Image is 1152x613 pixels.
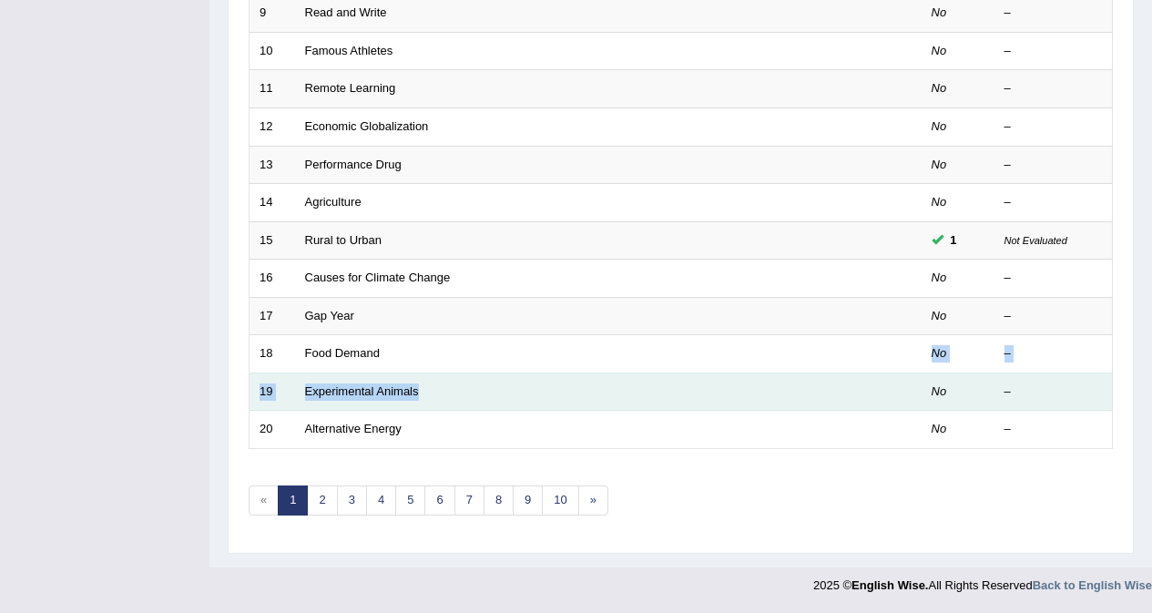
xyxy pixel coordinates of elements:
[1004,194,1103,211] div: –
[454,485,484,516] a: 7
[250,335,295,373] td: 18
[305,5,387,19] a: Read and Write
[932,119,947,133] em: No
[1004,43,1103,60] div: –
[542,485,578,516] a: 10
[1033,578,1152,592] a: Back to English Wise
[250,70,295,108] td: 11
[1004,118,1103,136] div: –
[932,346,947,360] em: No
[932,158,947,171] em: No
[1004,308,1103,325] div: –
[250,32,295,70] td: 10
[305,81,396,95] a: Remote Learning
[1004,235,1067,246] small: Not Evaluated
[337,485,367,516] a: 3
[250,373,295,411] td: 19
[943,230,964,250] span: You cannot take this question anymore
[305,309,354,322] a: Gap Year
[305,384,419,398] a: Experimental Animals
[305,195,362,209] a: Agriculture
[250,107,295,146] td: 12
[249,485,279,516] span: «
[305,44,393,57] a: Famous Athletes
[851,578,928,592] strong: English Wise.
[305,422,402,435] a: Alternative Energy
[1004,345,1103,363] div: –
[278,485,308,516] a: 1
[932,44,947,57] em: No
[250,184,295,222] td: 14
[1004,80,1103,97] div: –
[424,485,454,516] a: 6
[1004,157,1103,174] div: –
[813,567,1152,594] div: 2025 © All Rights Reserved
[250,297,295,335] td: 17
[395,485,425,516] a: 5
[1004,421,1103,438] div: –
[932,422,947,435] em: No
[366,485,396,516] a: 4
[307,485,337,516] a: 2
[250,221,295,260] td: 15
[250,146,295,184] td: 13
[305,233,382,247] a: Rural to Urban
[932,309,947,322] em: No
[305,119,429,133] a: Economic Globalization
[250,411,295,449] td: 20
[513,485,543,516] a: 9
[1004,270,1103,287] div: –
[250,260,295,298] td: 16
[1004,5,1103,22] div: –
[932,5,947,19] em: No
[932,384,947,398] em: No
[932,271,947,284] em: No
[578,485,608,516] a: »
[932,81,947,95] em: No
[1004,383,1103,401] div: –
[305,346,380,360] a: Food Demand
[305,158,402,171] a: Performance Drug
[932,195,947,209] em: No
[484,485,514,516] a: 8
[305,271,451,284] a: Causes for Climate Change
